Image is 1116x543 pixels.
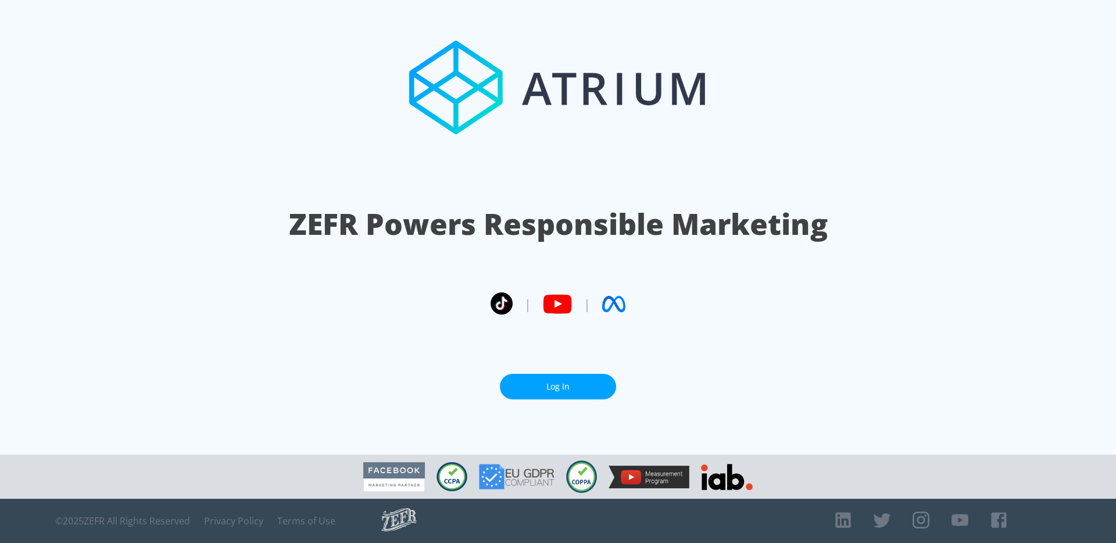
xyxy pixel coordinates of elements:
img: IAB [701,464,753,490]
span: © 2025 ZEFR All Rights Reserved [55,515,190,527]
img: YouTube Measurement Program [609,466,689,488]
span: | [524,295,531,313]
img: GDPR Compliant [479,464,555,490]
a: Log In [500,374,616,400]
a: Privacy Policy [204,515,263,527]
span: | [584,295,591,313]
h1: ZEFR Powers Responsible Marketing [289,204,828,244]
img: COPPA Compliant [566,460,597,493]
img: CCPA Compliant [437,462,467,491]
a: Terms of Use [277,515,335,527]
img: Facebook Marketing Partner [363,462,425,492]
